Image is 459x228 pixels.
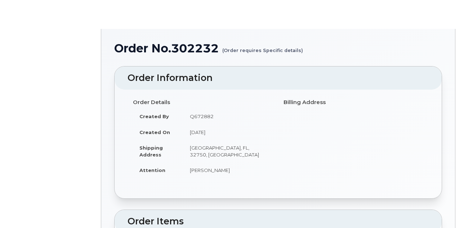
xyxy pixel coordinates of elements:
h2: Order Items [128,216,429,227]
td: [PERSON_NAME] [183,162,273,178]
strong: Created On [139,129,170,135]
strong: Created By [139,113,169,119]
strong: Attention [139,167,165,173]
td: [DATE] [183,124,273,140]
small: (Order requires Specific details) [222,42,303,53]
h1: Order No.302232 [114,42,442,55]
h2: Order Information [128,73,429,83]
strong: Shipping Address [139,145,163,158]
td: [GEOGRAPHIC_DATA], FL, 32750, [GEOGRAPHIC_DATA] [183,140,273,162]
h4: Order Details [133,99,273,106]
h4: Billing Address [284,99,423,106]
td: Q672882 [183,108,273,124]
